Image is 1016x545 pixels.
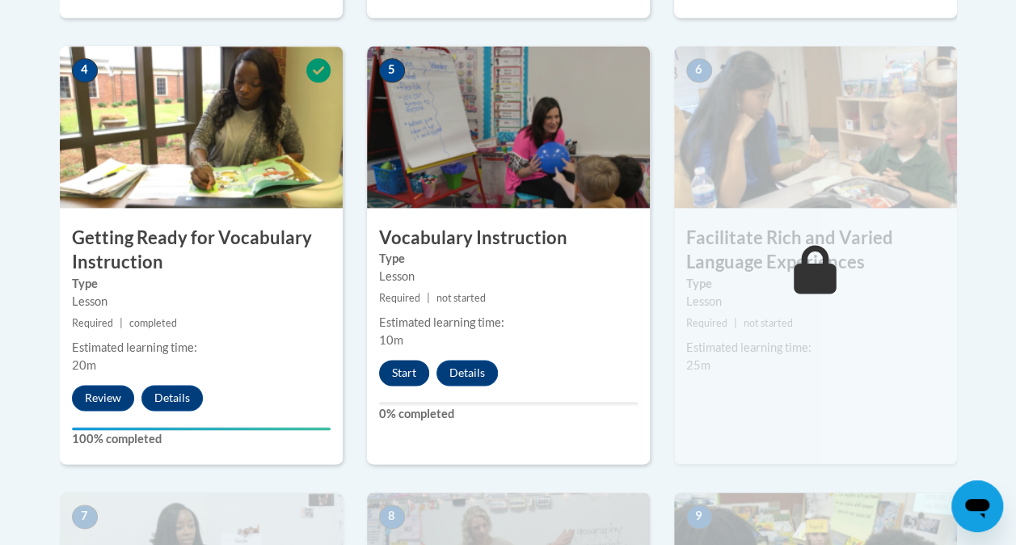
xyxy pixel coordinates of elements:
label: 100% completed [72,430,331,448]
span: | [427,292,430,304]
button: Review [72,385,134,411]
span: not started [744,317,793,329]
span: 7 [72,505,98,529]
span: 10m [379,333,403,347]
img: Course Image [674,46,957,208]
span: not started [436,292,486,304]
label: Type [379,250,638,268]
span: 6 [686,58,712,82]
div: Lesson [379,268,638,285]
img: Course Image [367,46,650,208]
label: Type [72,275,331,293]
div: Lesson [686,293,945,311]
button: Details [141,385,203,411]
label: Type [686,275,945,293]
div: Estimated learning time: [379,314,638,332]
div: Lesson [72,293,331,311]
span: 20m [72,358,96,372]
span: 9 [686,505,712,529]
div: Estimated learning time: [686,339,945,357]
span: 25m [686,358,710,372]
span: | [120,317,123,329]
div: Estimated learning time: [72,339,331,357]
span: Required [379,292,420,304]
div: Your progress [72,427,331,430]
button: Details [436,360,498,386]
h3: Facilitate Rich and Varied Language Experiences [674,226,957,276]
h3: Getting Ready for Vocabulary Instruction [60,226,343,276]
span: | [734,317,737,329]
button: Start [379,360,429,386]
span: 8 [379,505,405,529]
span: Required [72,317,113,329]
span: Required [686,317,727,329]
label: 0% completed [379,405,638,423]
iframe: Button to launch messaging window [951,480,1003,532]
h3: Vocabulary Instruction [367,226,650,251]
span: 5 [379,58,405,82]
span: completed [129,317,177,329]
span: 4 [72,58,98,82]
img: Course Image [60,46,343,208]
